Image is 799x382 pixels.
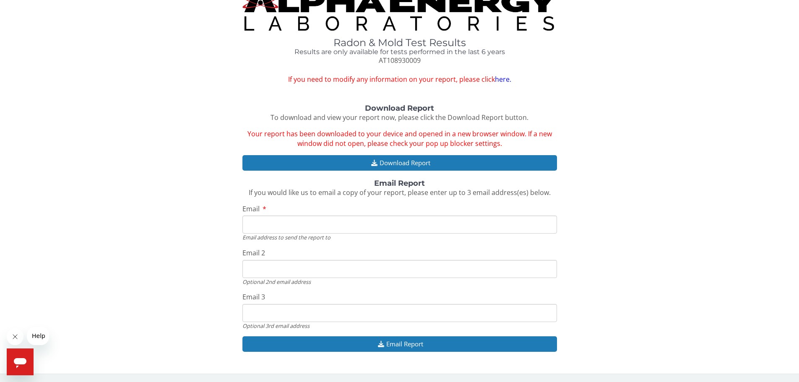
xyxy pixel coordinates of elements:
[374,179,425,188] strong: Email Report
[247,129,552,148] span: Your report has been downloaded to your device and opened in a new browser window. If a new windo...
[27,327,49,345] iframe: Message from company
[495,75,511,84] a: here.
[242,278,557,286] div: Optional 2nd email address
[242,155,557,171] button: Download Report
[271,113,528,122] span: To download and view your report now, please click the Download Report button.
[242,75,557,84] span: If you need to modify any information on your report, please click
[242,234,557,241] div: Email address to send the report to
[242,336,557,352] button: Email Report
[379,56,421,65] span: AT108930009
[242,37,557,48] h1: Radon & Mold Test Results
[242,322,557,330] div: Optional 3rd email address
[365,104,434,113] strong: Download Report
[242,48,557,56] h4: Results are only available for tests performed in the last 6 years
[242,204,260,213] span: Email
[7,328,23,345] iframe: Close message
[242,248,265,257] span: Email 2
[7,348,34,375] iframe: Button to launch messaging window
[249,188,551,197] span: If you would like us to email a copy of your report, please enter up to 3 email address(es) below.
[242,292,265,301] span: Email 3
